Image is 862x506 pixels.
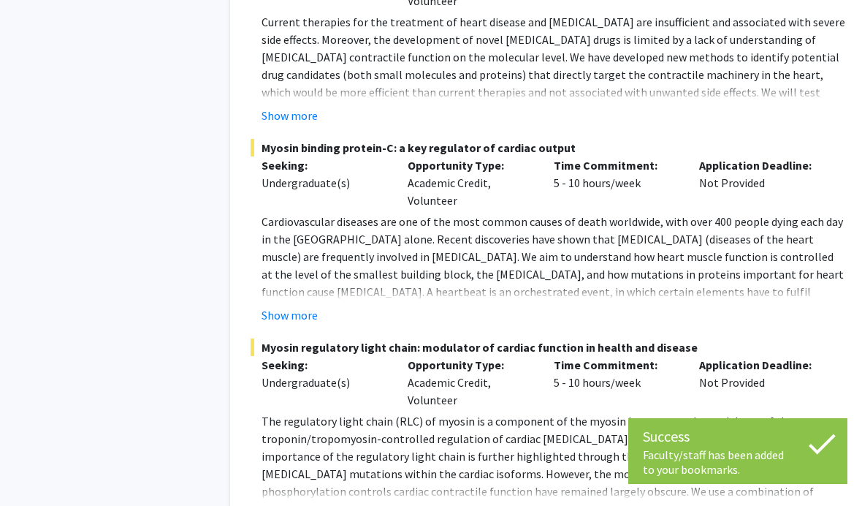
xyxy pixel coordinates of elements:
div: Undergraduate(s) [262,374,386,391]
div: Not Provided [688,156,834,209]
p: Application Deadline: [699,156,823,174]
p: Seeking: [262,356,386,374]
p: Seeking: [262,156,386,174]
span: Myosin regulatory light chain: modulator of cardiac function in health and disease [251,339,845,356]
div: Academic Credit, Volunteer [397,356,543,409]
div: Success [643,426,833,448]
span: Current therapies for the treatment of heart disease and [MEDICAL_DATA] are insufficient and asso... [262,15,845,152]
p: Opportunity Type: [408,356,532,374]
div: Undergraduate(s) [262,174,386,192]
p: Opportunity Type: [408,156,532,174]
div: Faculty/staff has been added to your bookmarks. [643,448,833,477]
span: Cardiovascular diseases are one of the most common causes of death worldwide, with over 400 peopl... [262,214,844,334]
div: Academic Credit, Volunteer [397,156,543,209]
div: 5 - 10 hours/week [543,356,689,409]
iframe: Chat [11,440,62,495]
span: Myosin binding protein-C: a key regulator of cardiac output [251,139,845,156]
div: Not Provided [688,356,834,409]
button: Show more [262,107,318,124]
p: Application Deadline: [699,356,823,374]
p: Time Commitment: [554,156,678,174]
button: Show more [262,306,318,324]
p: Time Commitment: [554,356,678,374]
div: 5 - 10 hours/week [543,156,689,209]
